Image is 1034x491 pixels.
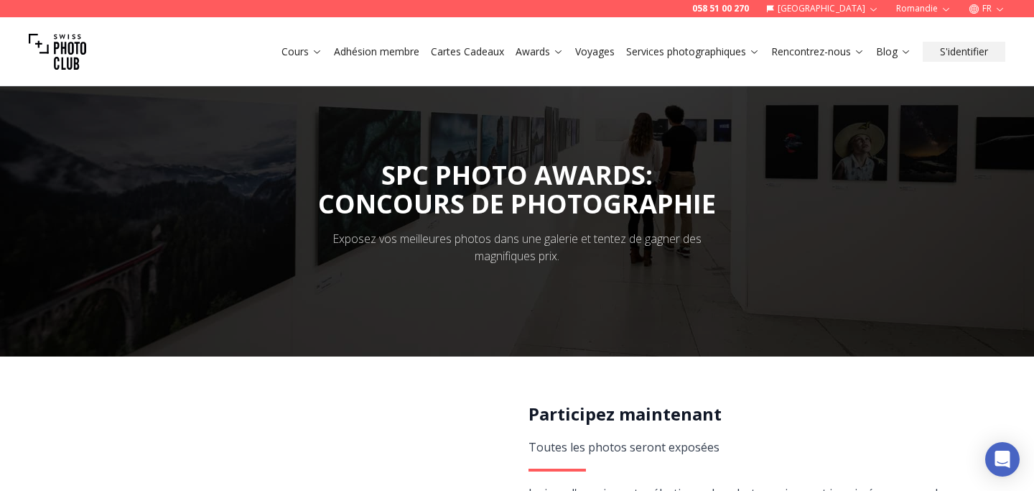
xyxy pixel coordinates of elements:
a: Awards [516,45,564,59]
a: Cours [281,45,322,59]
div: Exposez vos meilleures photos dans une galerie et tentez de gagner des magnifiques prix. [322,230,712,265]
img: Swiss photo club [29,23,86,81]
a: Rencontrez-nous [771,45,865,59]
div: CONCOURS DE PHOTOGRAPHIE [318,190,716,219]
button: Awards [510,42,569,62]
button: Rencontrez-nous [765,42,870,62]
button: Cours [276,42,328,62]
button: S'identifier [923,42,1005,62]
button: Adhésion membre [328,42,425,62]
button: Services photographiques [620,42,765,62]
h2: Participez maintenant [528,403,949,426]
button: Blog [870,42,917,62]
span: Toutes les photos seront exposées [528,439,719,455]
a: Voyages [575,45,615,59]
button: Cartes Cadeaux [425,42,510,62]
button: Voyages [569,42,620,62]
a: Adhésion membre [334,45,419,59]
a: Cartes Cadeaux [431,45,504,59]
div: Open Intercom Messenger [985,442,1020,477]
span: SPC PHOTO AWARDS: [318,157,716,219]
a: Services photographiques [626,45,760,59]
a: Blog [876,45,911,59]
a: 058 51 00 270 [692,3,749,14]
